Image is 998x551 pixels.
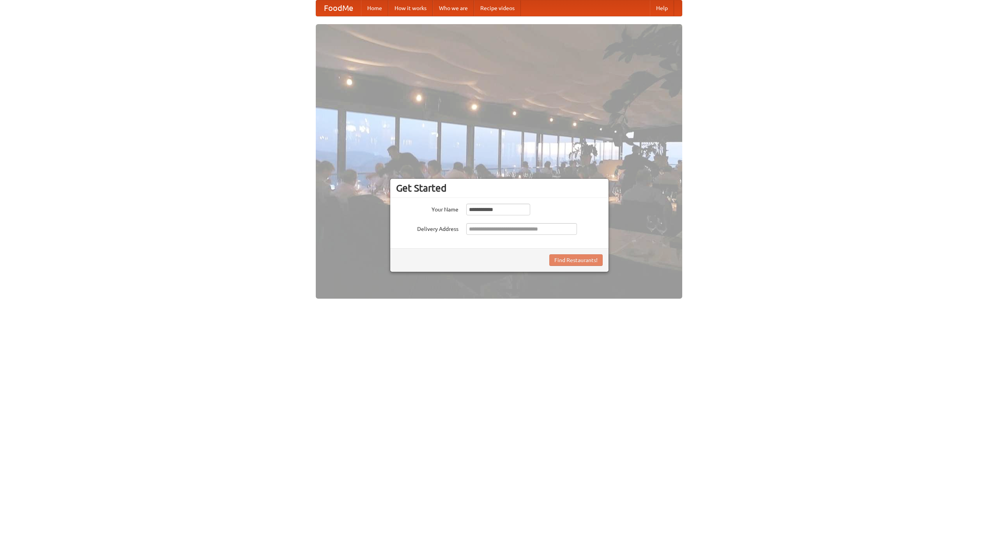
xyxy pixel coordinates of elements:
a: Help [650,0,674,16]
label: Your Name [396,204,458,213]
a: Home [361,0,388,16]
button: Find Restaurants! [549,254,603,266]
h3: Get Started [396,182,603,194]
a: How it works [388,0,433,16]
label: Delivery Address [396,223,458,233]
a: Who we are [433,0,474,16]
a: Recipe videos [474,0,521,16]
a: FoodMe [316,0,361,16]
